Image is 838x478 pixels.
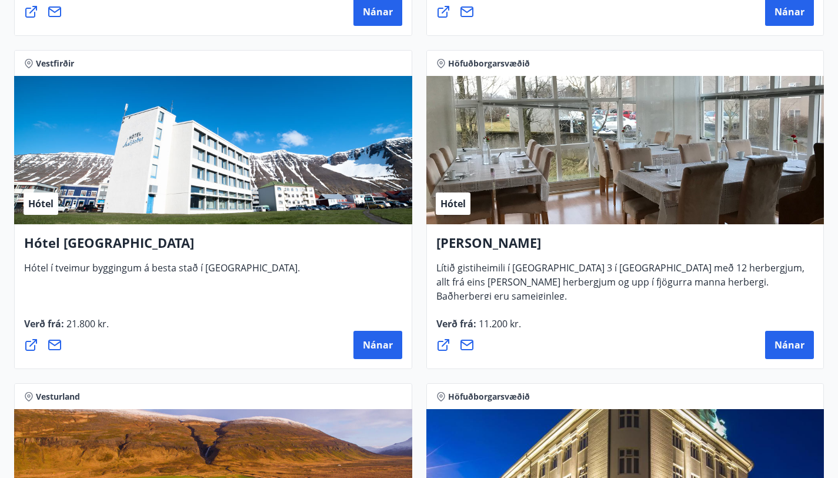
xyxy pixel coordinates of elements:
span: Hótel í tveimur byggingum á besta stað í [GEOGRAPHIC_DATA]. [24,261,300,284]
span: Verð frá : [436,317,521,340]
span: 11.200 kr. [476,317,521,330]
span: Hótel [28,197,54,210]
span: 21.800 kr. [64,317,109,330]
span: Höfuðborgarsvæðið [448,391,530,403]
span: Nánar [774,5,804,18]
span: Vesturland [36,391,80,403]
h4: [PERSON_NAME] [436,234,814,261]
span: Nánar [774,338,804,351]
span: Vestfirðir [36,58,74,69]
span: Hótel [440,197,466,210]
span: Nánar [363,338,393,351]
h4: Hótel [GEOGRAPHIC_DATA] [24,234,402,261]
button: Nánar [765,331,814,359]
span: Nánar [363,5,393,18]
span: Verð frá : [24,317,109,340]
span: Höfuðborgarsvæðið [448,58,530,69]
span: Lítið gistiheimili í [GEOGRAPHIC_DATA] 3 í [GEOGRAPHIC_DATA] með 12 herbergjum, allt frá eins [PE... [436,261,804,312]
button: Nánar [353,331,402,359]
